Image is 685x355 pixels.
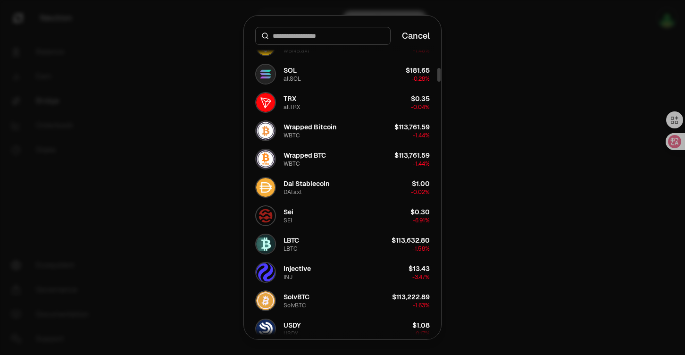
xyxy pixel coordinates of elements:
[284,302,306,309] div: SolvBTC
[411,75,430,83] span: -0.28%
[256,178,275,197] img: DAI.axl Logo
[394,122,430,132] div: $113,761.59
[284,132,300,139] div: WBTC
[411,103,430,111] span: -0.04%
[256,320,275,338] img: USDY Logo
[250,173,435,202] button: DAI.axl LogoDai StablecoinDAI.axl$1.00-0.02%
[250,145,435,173] button: WBTC LogoWrapped BTCWBTC$113,761.59-1.44%
[250,202,435,230] button: SEI LogoSeiSEI$0.30-6.91%
[284,122,336,132] div: Wrapped Bitcoin
[284,292,309,302] div: SolvBTC
[284,217,292,224] div: SEI
[256,291,275,310] img: SolvBTC Logo
[392,236,430,245] div: $113,632.80
[256,235,275,254] img: LBTC Logo
[413,302,430,309] span: -1.63%
[284,321,301,330] div: USDY
[284,179,329,188] div: Dai Stablecoin
[284,245,297,253] div: LBTC
[256,36,275,55] img: wBNB.axl Logo
[412,179,430,188] div: $1.00
[284,94,296,103] div: TRX
[250,258,435,287] button: INJ LogoInjectiveINJ$13.43-3.47%
[256,150,275,169] img: WBTC Logo
[256,65,275,84] img: allSOL Logo
[284,330,298,338] div: USDY
[413,160,430,168] span: -1.44%
[284,160,300,168] div: WBTC
[392,292,430,302] div: $113,222.89
[284,273,292,281] div: INJ
[409,264,430,273] div: $13.43
[284,236,299,245] div: LBTC
[284,207,293,217] div: Sei
[284,75,301,83] div: allSOL
[402,29,430,42] button: Cancel
[256,121,275,140] img: WBTC Logo
[250,60,435,88] button: allSOL LogoSOLallSOL$181.65-0.28%
[406,66,430,75] div: $181.65
[284,47,309,54] div: wBNB.axl
[256,263,275,282] img: INJ Logo
[412,321,430,330] div: $1.08
[250,117,435,145] button: WBTC LogoWrapped BitcoinWBTC$113,761.59-1.44%
[410,207,430,217] div: $0.30
[250,315,435,343] button: USDY LogoUSDYUSDY$1.08-0.17%
[284,103,300,111] div: allTRX
[284,66,297,75] div: SOL
[256,93,275,112] img: allTRX Logo
[413,47,430,54] span: -1.48%
[411,94,430,103] div: $0.35
[284,188,301,196] div: DAI.axl
[250,88,435,117] button: allTRX LogoTRXallTRX$0.35-0.04%
[413,132,430,139] span: -1.44%
[256,206,275,225] img: SEI Logo
[412,273,430,281] span: -3.47%
[411,188,430,196] span: -0.02%
[250,287,435,315] button: SolvBTC LogoSolvBTCSolvBTC$113,222.89-1.63%
[413,217,430,224] span: -6.91%
[412,245,430,253] span: -1.58%
[394,151,430,160] div: $113,761.59
[284,264,311,273] div: Injective
[250,230,435,258] button: LBTC LogoLBTCLBTC$113,632.80-1.58%
[413,330,430,338] span: -0.17%
[250,32,435,60] button: wBNB.axl LogoAxelar BNBwBNB.axl$832.43-1.48%
[284,151,326,160] div: Wrapped BTC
